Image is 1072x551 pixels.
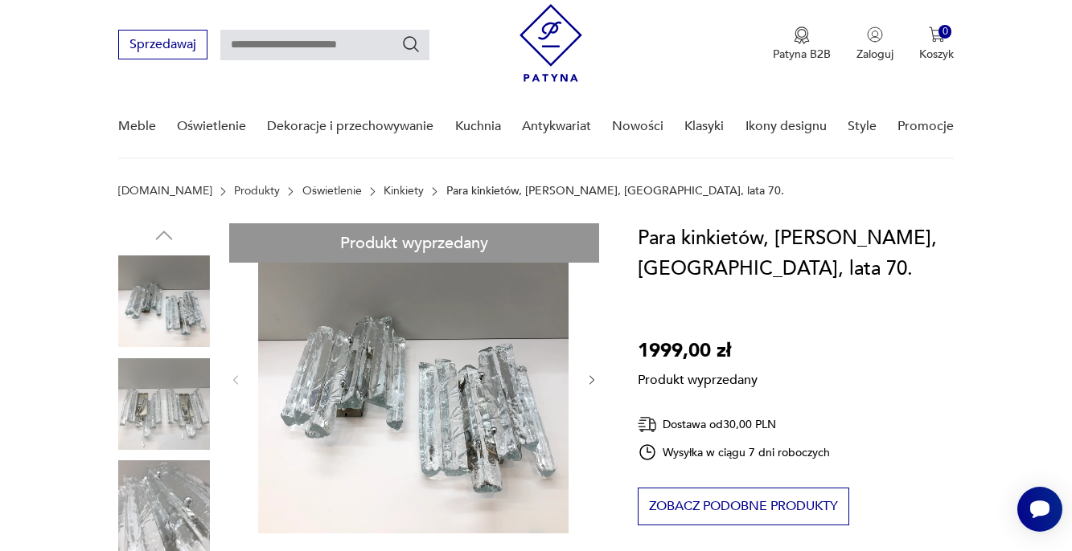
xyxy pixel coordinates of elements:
[384,185,424,198] a: Kinkiety
[401,35,421,54] button: Szukaj
[118,40,207,51] a: Sprzedawaj
[929,27,945,43] img: Ikona koszyka
[638,443,831,462] div: Wysyłka w ciągu 7 dni roboczych
[856,27,893,62] button: Zaloguj
[773,27,831,62] button: Patyna B2B
[867,27,883,43] img: Ikonka użytkownika
[638,414,657,435] img: Ikona dostawy
[302,185,362,198] a: Oświetlenie
[897,96,954,157] a: Promocje
[856,47,893,62] p: Zaloguj
[446,185,784,198] p: Para kinkietów, [PERSON_NAME], [GEOGRAPHIC_DATA], lata 70.
[612,96,663,157] a: Nowości
[919,27,954,62] button: 0Koszyk
[848,96,877,157] a: Style
[638,488,849,525] button: Zobacz podobne produkty
[1017,487,1062,532] iframe: Smartsupp widget button
[773,27,831,62] a: Ikona medaluPatyna B2B
[520,4,582,82] img: Patyna - sklep z meblami i dekoracjami vintage
[234,185,280,198] a: Produkty
[684,96,724,157] a: Klasyki
[638,414,831,435] div: Dostawa od 30,00 PLN
[522,96,591,157] a: Antykwariat
[745,96,827,157] a: Ikony designu
[638,336,758,366] p: 1999,00 zł
[919,47,954,62] p: Koszyk
[638,366,758,389] p: Produkt wyprzedany
[638,223,972,284] h1: Para kinkietów, [PERSON_NAME], [GEOGRAPHIC_DATA], lata 70.
[773,47,831,62] p: Patyna B2B
[939,25,952,39] div: 0
[118,96,156,157] a: Meble
[794,27,810,44] img: Ikona medalu
[177,96,246,157] a: Oświetlenie
[455,96,501,157] a: Kuchnia
[118,30,207,59] button: Sprzedawaj
[267,96,433,157] a: Dekoracje i przechowywanie
[118,185,212,198] a: [DOMAIN_NAME]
